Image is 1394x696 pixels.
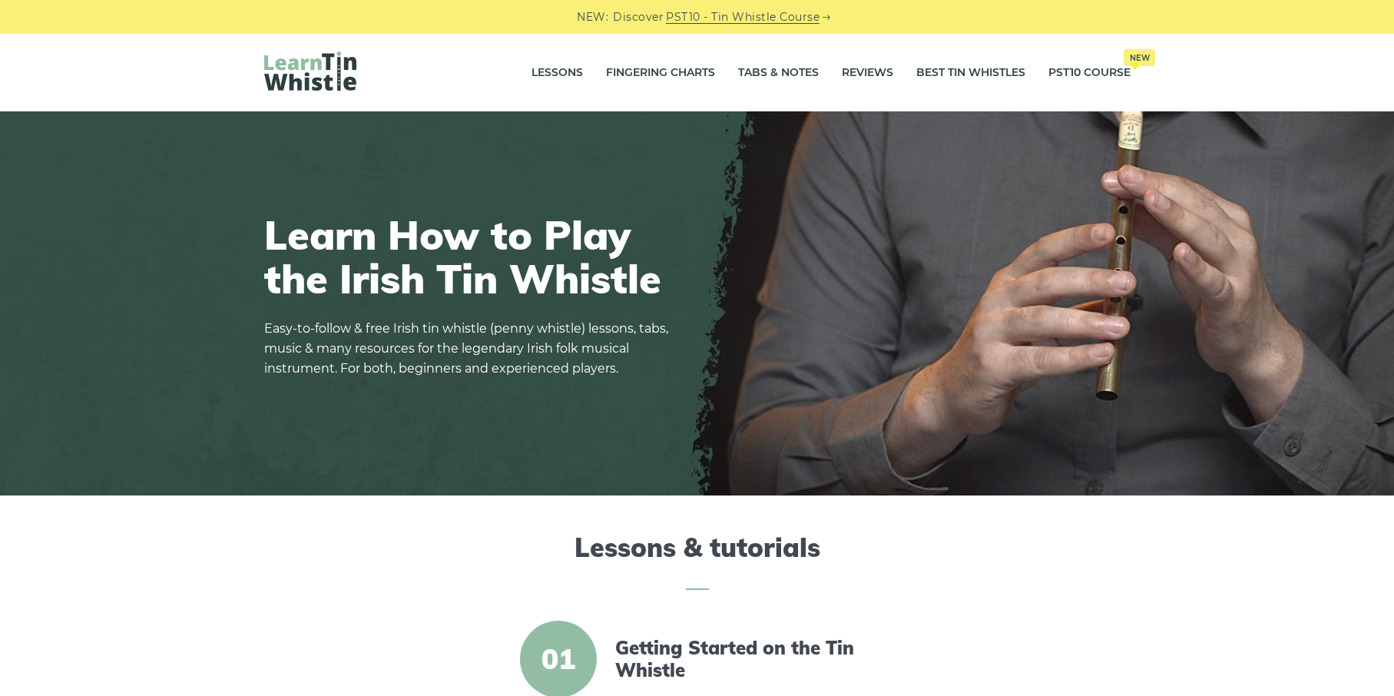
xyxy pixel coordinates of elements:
h2: Lessons & tutorials [264,532,1131,590]
img: LearnTinWhistle.com [264,51,356,91]
span: New [1124,49,1155,66]
a: Tabs & Notes [738,54,819,92]
a: PST10 CourseNew [1048,54,1131,92]
a: Fingering Charts [606,54,715,92]
a: Reviews [842,54,893,92]
h1: Learn How to Play the Irish Tin Whistle [264,213,679,300]
a: Getting Started on the Tin Whistle [615,637,879,681]
p: Easy-to-follow & free Irish tin whistle (penny whistle) lessons, tabs, music & many resources for... [264,319,679,379]
a: Lessons [531,54,583,92]
a: Best Tin Whistles [916,54,1025,92]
